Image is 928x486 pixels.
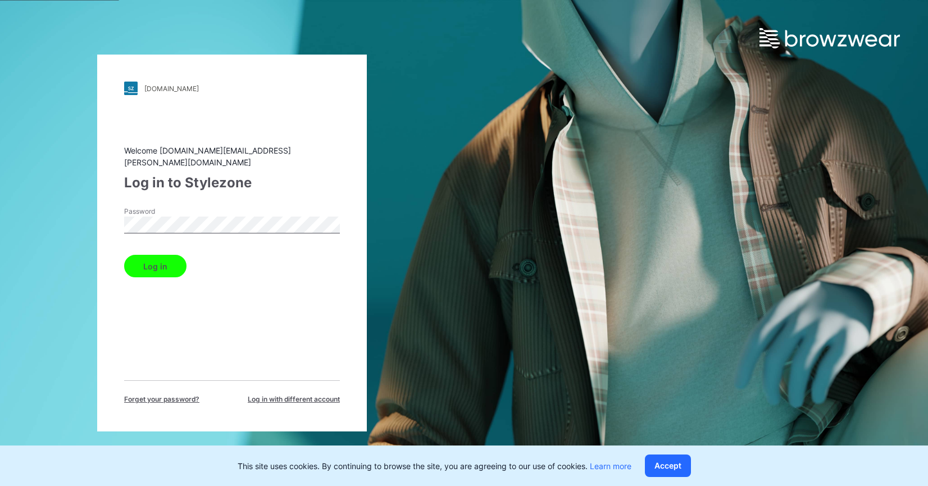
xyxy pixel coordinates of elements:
[124,145,340,168] div: Welcome [DOMAIN_NAME][EMAIL_ADDRESS][PERSON_NAME][DOMAIN_NAME]
[144,84,199,93] div: [DOMAIN_NAME]
[238,460,631,472] p: This site uses cookies. By continuing to browse the site, you are agreeing to our use of cookies.
[645,454,691,477] button: Accept
[759,28,900,48] img: browzwear-logo.e42bd6dac1945053ebaf764b6aa21510.svg
[124,82,340,95] a: [DOMAIN_NAME]
[590,461,631,471] a: Learn more
[248,394,340,404] span: Log in with different account
[124,394,199,404] span: Forget your password?
[124,206,203,217] label: Password
[124,173,340,193] div: Log in to Stylezone
[124,255,186,277] button: Log in
[124,82,138,95] img: stylezone-logo.562084cfcfab977791bfbf7441f1a819.svg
